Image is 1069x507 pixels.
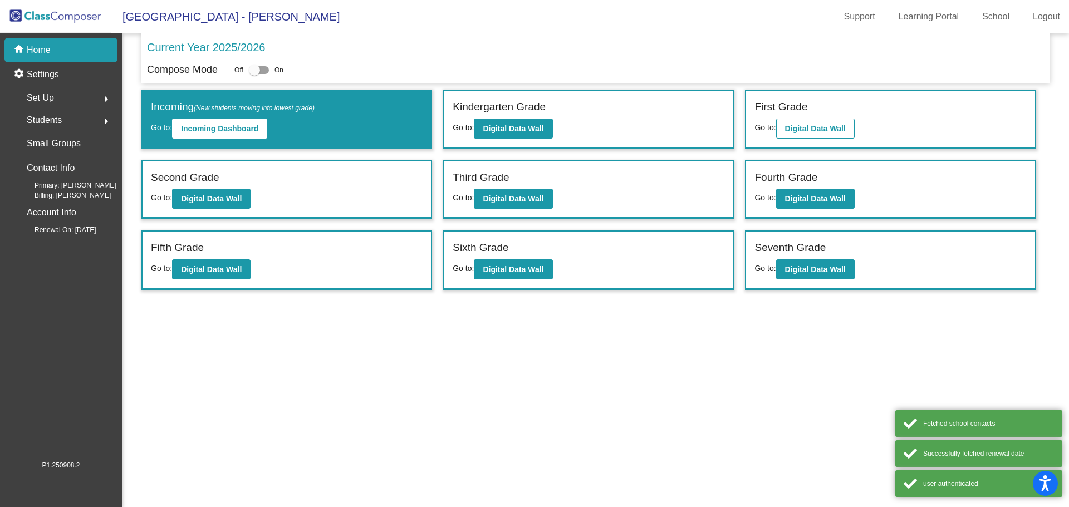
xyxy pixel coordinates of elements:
[27,205,76,220] p: Account Info
[172,189,251,209] button: Digital Data Wall
[13,68,27,81] mat-icon: settings
[483,265,543,274] b: Digital Data Wall
[453,99,546,115] label: Kindergarten Grade
[1024,8,1069,26] a: Logout
[890,8,968,26] a: Learning Portal
[453,264,474,273] span: Go to:
[474,189,552,209] button: Digital Data Wall
[274,65,283,75] span: On
[17,180,116,190] span: Primary: [PERSON_NAME]
[785,124,846,133] b: Digital Data Wall
[100,92,113,106] mat-icon: arrow_right
[172,259,251,279] button: Digital Data Wall
[483,194,543,203] b: Digital Data Wall
[754,99,807,115] label: First Grade
[181,124,258,133] b: Incoming Dashboard
[172,119,267,139] button: Incoming Dashboard
[13,43,27,57] mat-icon: home
[754,240,826,256] label: Seventh Grade
[785,265,846,274] b: Digital Data Wall
[181,194,242,203] b: Digital Data Wall
[27,136,81,151] p: Small Groups
[151,264,172,273] span: Go to:
[27,112,62,128] span: Students
[27,43,51,57] p: Home
[754,170,817,186] label: Fourth Grade
[776,119,855,139] button: Digital Data Wall
[785,194,846,203] b: Digital Data Wall
[100,115,113,128] mat-icon: arrow_right
[234,65,243,75] span: Off
[151,240,204,256] label: Fifth Grade
[923,419,1054,429] div: Fetched school contacts
[474,119,552,139] button: Digital Data Wall
[754,123,776,132] span: Go to:
[17,190,111,200] span: Billing: [PERSON_NAME]
[151,170,219,186] label: Second Grade
[181,265,242,274] b: Digital Data Wall
[453,193,474,202] span: Go to:
[17,225,96,235] span: Renewal On: [DATE]
[453,123,474,132] span: Go to:
[151,193,172,202] span: Go to:
[151,99,315,115] label: Incoming
[147,39,265,56] p: Current Year 2025/2026
[453,240,508,256] label: Sixth Grade
[27,68,59,81] p: Settings
[835,8,884,26] a: Support
[453,170,509,186] label: Third Grade
[754,264,776,273] span: Go to:
[923,449,1054,459] div: Successfully fetched renewal date
[147,62,218,77] p: Compose Mode
[754,193,776,202] span: Go to:
[923,479,1054,489] div: user authenticated
[194,104,315,112] span: (New students moving into lowest grade)
[27,90,54,106] span: Set Up
[973,8,1018,26] a: School
[27,160,75,176] p: Contact Info
[111,8,340,26] span: [GEOGRAPHIC_DATA] - [PERSON_NAME]
[474,259,552,279] button: Digital Data Wall
[776,259,855,279] button: Digital Data Wall
[151,123,172,132] span: Go to:
[483,124,543,133] b: Digital Data Wall
[776,189,855,209] button: Digital Data Wall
